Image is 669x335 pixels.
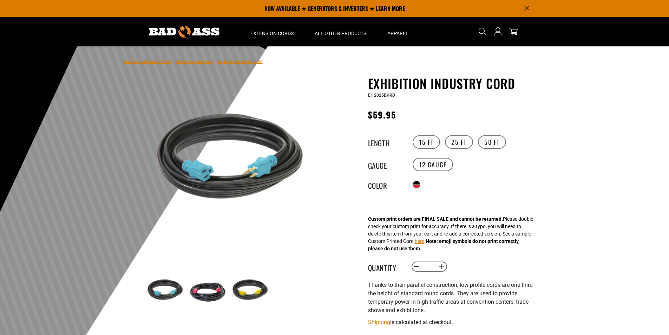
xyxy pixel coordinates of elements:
label: 15 FT [413,135,440,149]
img: black teal [145,271,185,311]
a: Return to Collection [176,59,213,64]
span: Exhibition Industry Cord [217,59,263,64]
div: is calculated at checkout. [368,317,540,327]
a: Shipping [368,319,390,326]
label: 50 FT [478,135,506,149]
a: Bad Ass Extension Cords [124,59,171,64]
img: black yellow [230,271,270,311]
p: Thanks to their parallel construction, low profile cords are one third the height of standard rou... [368,281,540,315]
summary: All Other Products [304,17,377,46]
span: EI12025BKRD [368,93,395,98]
div: Please double check your custom print for accuracy. If there is a typo, you will need to delete t... [368,215,533,252]
span: $59.95 [368,108,396,121]
h1: Exhibition Industry Cord [368,76,540,91]
span: › [214,59,216,64]
span: Apparel [387,30,408,37]
legend: Gauge [368,160,403,169]
legend: Color [368,180,403,189]
span: › [173,59,174,64]
span: All Other Products [315,30,366,37]
summary: Extension Cords [240,17,304,46]
strong: Custom print orders are FINAL SALE and cannot be returned. [368,216,503,222]
legend: Length [368,137,403,147]
summary: Apparel [377,17,419,46]
img: Bad Ass Extension Cords [149,26,219,38]
summary: Search [477,26,488,37]
label: 25 FT [445,135,473,149]
strong: Note: emoji symbols do not print correctly, please do not use them. [368,238,519,251]
label: 12 Gauge [413,158,453,171]
span: Extension Cords [250,30,294,37]
nav: breadcrumbs [124,57,263,65]
button: here [415,238,424,245]
img: black red [187,271,228,311]
label: Quantity [368,262,403,271]
img: black teal [145,77,314,247]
